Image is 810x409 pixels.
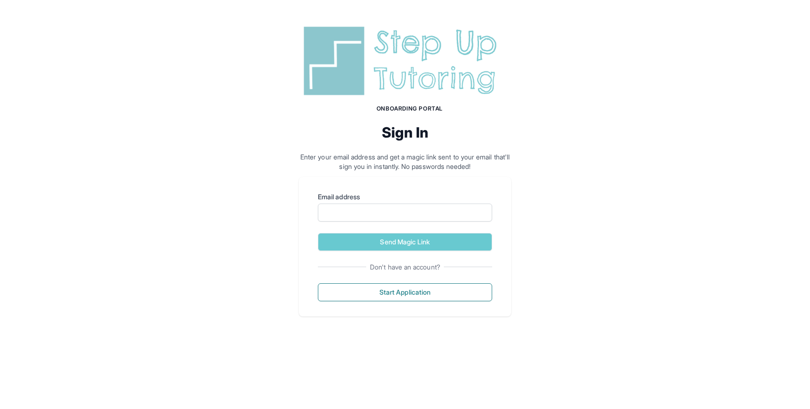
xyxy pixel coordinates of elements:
[366,262,444,272] span: Don't have an account?
[299,152,511,171] p: Enter your email address and get a magic link sent to your email that'll sign you in instantly. N...
[318,283,492,301] button: Start Application
[318,192,492,202] label: Email address
[299,23,511,99] img: Step Up Tutoring horizontal logo
[299,124,511,141] h2: Sign In
[318,233,492,251] button: Send Magic Link
[308,105,511,112] h1: Onboarding Portal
